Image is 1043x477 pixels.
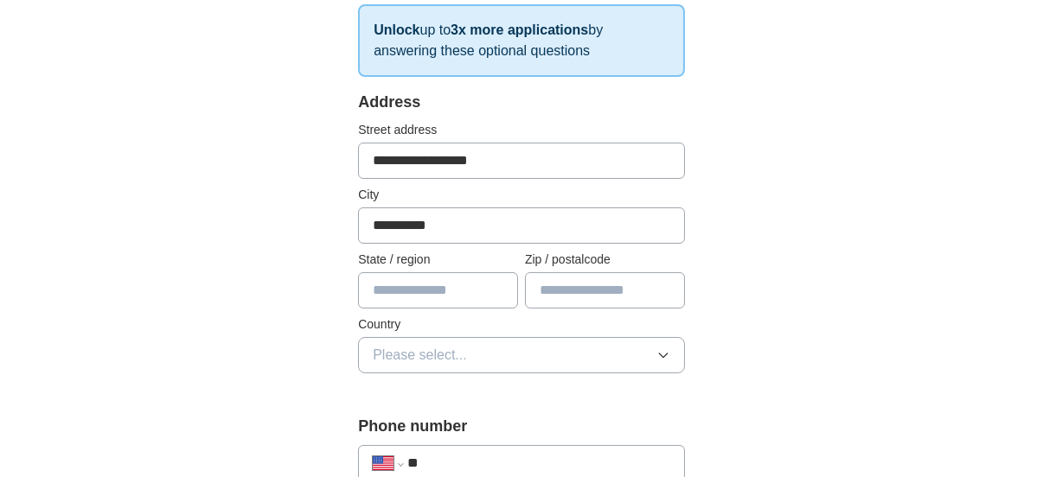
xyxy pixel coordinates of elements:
[358,337,685,373] button: Please select...
[358,415,685,438] label: Phone number
[358,121,685,139] label: Street address
[358,186,685,204] label: City
[358,315,685,334] label: Country
[373,345,467,366] span: Please select...
[525,251,685,269] label: Zip / postalcode
[358,251,518,269] label: State / region
[374,22,419,37] strong: Unlock
[358,91,685,114] div: Address
[358,4,685,77] p: up to by answering these optional questions
[451,22,588,37] strong: 3x more applications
